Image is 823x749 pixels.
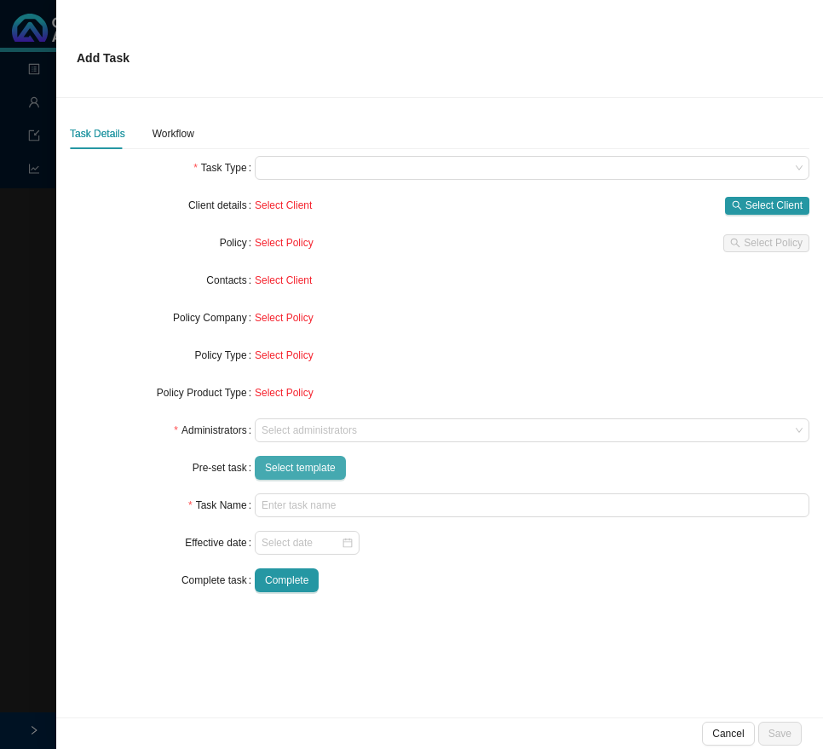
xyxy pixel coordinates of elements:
[185,531,255,555] label: Effective date
[725,197,809,215] button: Select Client
[181,568,255,592] label: Complete task
[220,231,255,255] label: Policy
[193,156,255,180] label: Task Type
[758,722,802,746] button: Save
[255,312,314,324] span: Select Policy
[255,568,319,592] button: Complete
[712,725,744,742] span: Cancel
[193,456,255,480] label: Pre-set task
[255,456,346,480] button: Select template
[173,306,255,330] label: Policy Company
[174,418,255,442] label: Administrators
[206,268,255,292] label: Contacts
[255,237,314,249] span: Select Policy
[188,493,255,517] label: Task Name
[157,381,255,405] label: Policy Product Type
[188,193,255,217] label: Client details
[745,197,803,214] span: Select Client
[723,234,809,252] button: Select Policy
[732,200,742,210] span: search
[262,534,341,551] input: Select date
[255,387,314,399] span: Select Policy
[255,199,312,211] span: Select Client
[70,125,125,142] div: Task Details
[255,349,314,361] span: Select Policy
[255,274,312,286] span: Select Client
[265,459,336,476] span: Select template
[255,493,809,517] input: Enter task name
[195,343,256,367] label: Policy Type
[153,125,194,142] div: Workflow
[77,49,129,67] p: Add Task
[265,572,308,589] span: Complete
[702,722,754,746] button: Cancel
